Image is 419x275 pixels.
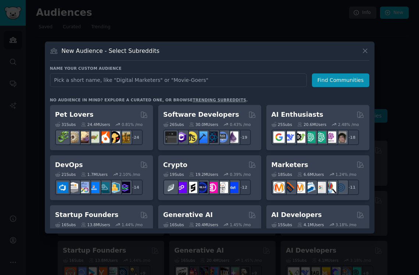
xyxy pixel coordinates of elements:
input: Pick a short name, like "Digital Marketers" or "Movie-Goers" [50,73,307,87]
img: iOSProgramming [196,131,207,143]
img: DeepSeek [284,131,295,143]
img: OnlineMarketing [335,182,347,193]
div: 20.6M Users [297,122,326,127]
div: 21 Sub s [55,172,76,177]
div: 2.48 % /mo [338,122,359,127]
img: AWS_Certified_Experts [67,182,79,193]
div: 1.45 % /mo [230,222,251,227]
img: azuredevops [57,182,68,193]
h3: New Audience - Select Subreddits [61,47,159,55]
img: ethstaker [186,182,197,193]
img: googleads [315,182,326,193]
img: defiblockchain [206,182,218,193]
img: csharp [175,131,187,143]
h2: Pet Lovers [55,110,94,119]
div: + 12 [235,180,251,195]
a: trending subreddits [193,98,246,102]
h2: DevOps [55,160,83,170]
div: 1.7M Users [81,172,108,177]
h2: Marketers [271,160,308,170]
img: bigseo [284,182,295,193]
img: PlatformEngineers [119,182,130,193]
img: ethfinance [165,182,177,193]
div: 30.0M Users [189,122,218,127]
img: reactnative [206,131,218,143]
img: Docker_DevOps [78,182,89,193]
img: elixir [227,131,238,143]
img: turtle [88,131,99,143]
img: AskComputerScience [217,131,228,143]
div: 13.8M Users [81,222,110,227]
div: 25 Sub s [271,122,292,127]
img: AItoolsCatalog [294,131,305,143]
img: Emailmarketing [304,182,316,193]
h3: Name your custom audience [50,66,369,71]
h2: Software Developers [163,110,239,119]
div: 31 Sub s [55,122,76,127]
div: + 18 [344,130,359,145]
div: 2.10 % /mo [119,172,140,177]
div: 26 Sub s [163,122,184,127]
h2: AI Enthusiasts [271,110,323,119]
div: 24.4M Users [81,122,110,127]
img: software [165,131,177,143]
img: ArtificalIntelligence [335,131,347,143]
img: cockatiel [98,131,110,143]
h2: Startup Founders [55,210,118,220]
img: MarketingResearch [325,182,336,193]
img: dogbreed [119,131,130,143]
div: 16 Sub s [55,222,76,227]
img: AskMarketing [294,182,305,193]
img: PetAdvice [109,131,120,143]
div: No audience in mind? Explore a curated one, or browse . [50,97,248,102]
div: 0.43 % /mo [230,122,251,127]
img: herpetology [57,131,68,143]
img: CryptoNews [217,182,228,193]
div: 0.81 % /mo [122,122,143,127]
img: web3 [196,182,207,193]
div: 19 Sub s [163,172,184,177]
h2: AI Developers [271,210,322,220]
img: chatgpt_promptDesign [304,131,316,143]
div: + 19 [235,130,251,145]
img: OpenAIDev [325,131,336,143]
div: + 24 [127,130,143,145]
div: 20.4M Users [189,222,218,227]
img: defi_ [227,182,238,193]
img: aws_cdk [109,182,120,193]
img: learnjavascript [186,131,197,143]
img: leopardgeckos [78,131,89,143]
div: 18 Sub s [271,172,292,177]
div: + 11 [344,180,359,195]
h2: Generative AI [163,210,213,220]
div: 1.44 % /mo [122,222,143,227]
button: Find Communities [312,73,369,87]
img: platformengineering [98,182,110,193]
img: GoogleGeminiAI [273,131,285,143]
div: 15 Sub s [271,222,292,227]
img: DevOpsLinks [88,182,99,193]
img: chatgpt_prompts_ [315,131,326,143]
div: 0.39 % /mo [230,172,251,177]
img: 0xPolygon [175,182,187,193]
img: ballpython [67,131,79,143]
div: 16 Sub s [163,222,184,227]
div: 1.24 % /mo [335,172,356,177]
img: content_marketing [273,182,285,193]
div: 19.2M Users [189,172,218,177]
div: 6.6M Users [297,172,324,177]
h2: Crypto [163,160,188,170]
div: + 14 [127,180,143,195]
div: 4.1M Users [297,222,324,227]
div: 3.18 % /mo [335,222,356,227]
